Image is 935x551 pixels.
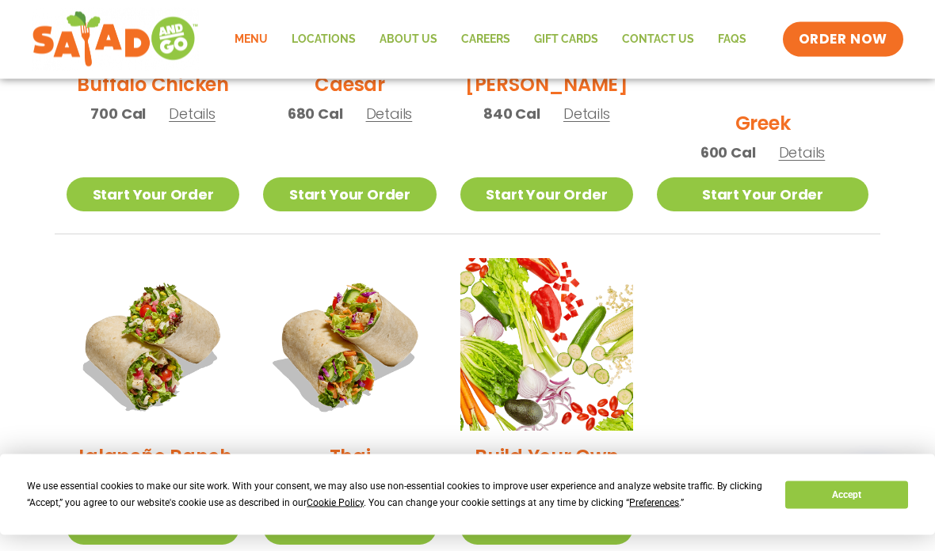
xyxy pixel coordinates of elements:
button: Accept [785,481,907,509]
a: Start Your Order [657,178,868,212]
a: Contact Us [610,21,706,58]
span: 680 Cal [288,104,343,125]
img: Product photo for Jalapeño Ranch Wrap [67,259,239,431]
span: ORDER NOW [799,30,887,49]
span: Details [366,104,413,124]
span: Details [779,143,826,163]
span: Preferences [629,497,679,508]
a: GIFT CARDS [522,21,610,58]
nav: Menu [223,21,758,58]
a: Careers [449,21,522,58]
span: Details [563,104,610,124]
h2: [PERSON_NAME] [465,71,628,99]
h2: Greek [735,110,791,138]
div: We use essential cookies to make our site work. With your consent, we may also use non-essential ... [27,478,766,511]
span: 700 Cal [90,104,146,125]
h2: Buffalo Chicken [77,71,228,99]
a: Menu [223,21,280,58]
h2: Caesar [315,71,385,99]
img: new-SAG-logo-768×292 [32,8,199,71]
a: FAQs [706,21,758,58]
h2: Thai [330,443,371,471]
a: About Us [368,21,449,58]
a: Locations [280,21,368,58]
span: 600 Cal [700,142,756,164]
img: Product photo for Build Your Own [460,259,633,431]
h2: Jalapeño Ranch [74,443,232,471]
h2: Build Your Own [475,443,619,471]
a: ORDER NOW [783,22,903,57]
span: 840 Cal [483,104,540,125]
span: Details [169,104,216,124]
a: Start Your Order [263,178,436,212]
img: Product photo for Thai Wrap [263,259,436,431]
span: Cookie Policy [307,497,364,508]
a: Start Your Order [67,178,239,212]
a: Start Your Order [460,178,633,212]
